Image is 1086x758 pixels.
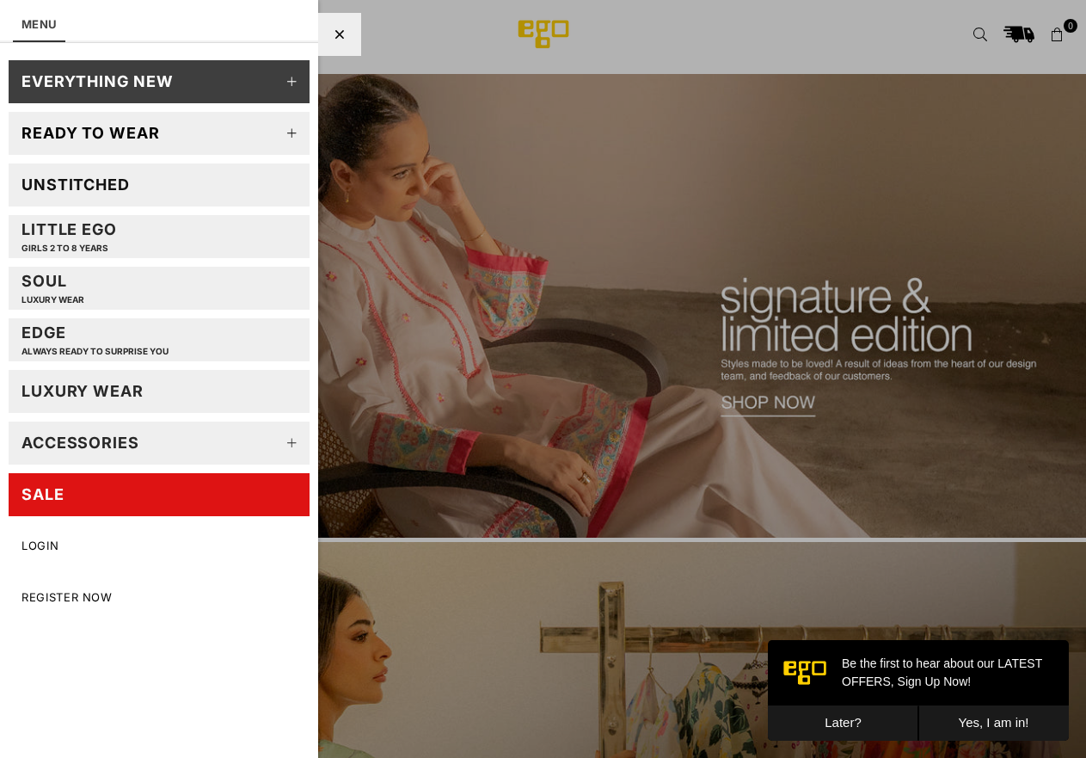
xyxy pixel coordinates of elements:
[9,267,310,310] a: SoulLUXURY WEAR
[9,60,310,103] a: EVERYTHING NEW
[9,370,310,413] a: LUXURY WEAR
[768,640,1069,741] iframe: webpush-onsite
[21,433,139,453] div: Accessories
[21,346,169,357] p: Always ready to surprise you
[21,123,160,143] div: Ready to wear
[21,71,174,91] div: EVERYTHING NEW
[9,422,310,465] a: Accessories
[9,473,310,516] a: SALE
[21,484,64,504] div: SALE
[21,175,130,194] div: Unstitched
[9,318,310,361] a: EDGEAlways ready to surprise you
[21,323,169,356] div: EDGE
[318,13,361,56] div: Close Menu
[9,112,310,155] a: Ready to wear
[9,576,310,619] a: Register Now
[9,525,310,568] a: LOGIN
[21,294,84,305] p: LUXURY WEAR
[21,219,117,253] div: Little EGO
[21,243,117,254] p: GIRLS 2 TO 8 YEARS
[21,271,84,305] div: Soul
[21,17,57,31] a: MENU
[9,163,310,206] a: Unstitched
[9,215,310,258] a: Little EGOGIRLS 2 TO 8 YEARS
[21,381,144,401] div: LUXURY WEAR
